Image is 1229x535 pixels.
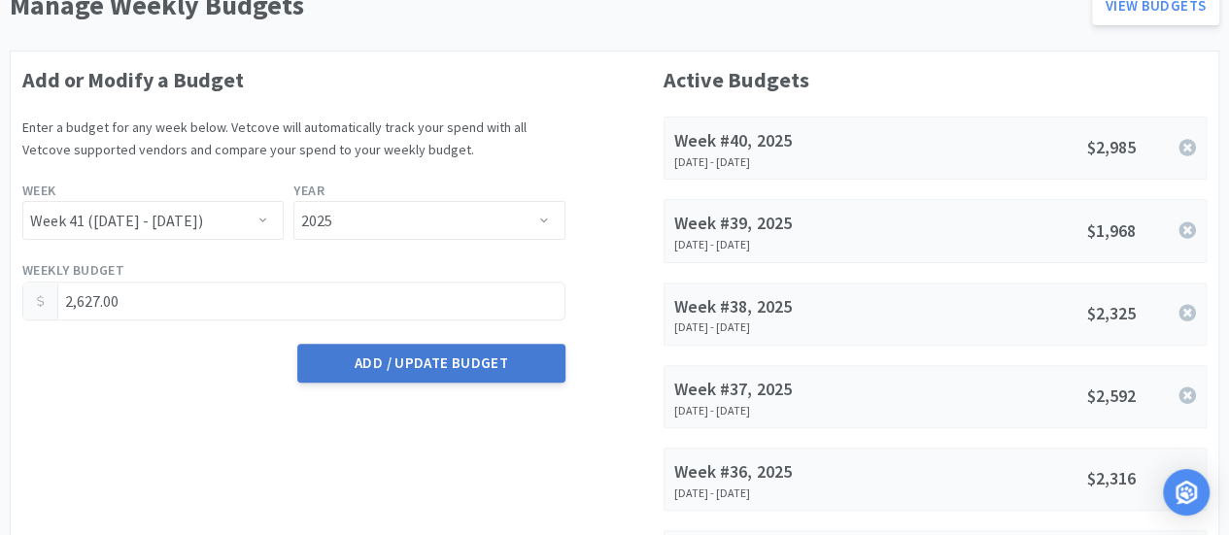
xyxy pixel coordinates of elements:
[22,180,56,201] label: Week
[22,259,124,281] label: Weekly Budget
[674,127,905,155] div: Week #40, 2025
[1087,385,1136,407] span: $2,592
[1163,469,1210,516] div: Open Intercom Messenger
[674,376,905,404] div: Week #37, 2025
[22,117,565,160] p: Enter a budget for any week below. Vetcove will automatically track your spend with all Vetcove s...
[1087,136,1136,158] span: $2,985
[293,180,324,201] label: Year
[664,66,808,93] strong: Active Budgets
[1087,302,1136,324] span: $2,325
[674,155,905,169] div: [DATE] - [DATE]
[674,404,905,418] div: [DATE] - [DATE]
[22,66,244,93] strong: Add or Modify a Budget
[674,293,905,321] div: Week #38, 2025
[1087,219,1136,242] span: $1,968
[674,320,905,334] div: [DATE] - [DATE]
[1087,467,1136,489] span: $2,316
[674,486,905,500] div: [DATE] - [DATE]
[674,238,905,251] div: [DATE] - [DATE]
[674,210,905,238] div: Week #39, 2025
[674,458,905,486] div: Week #36, 2025
[297,344,564,383] button: Add / Update Budget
